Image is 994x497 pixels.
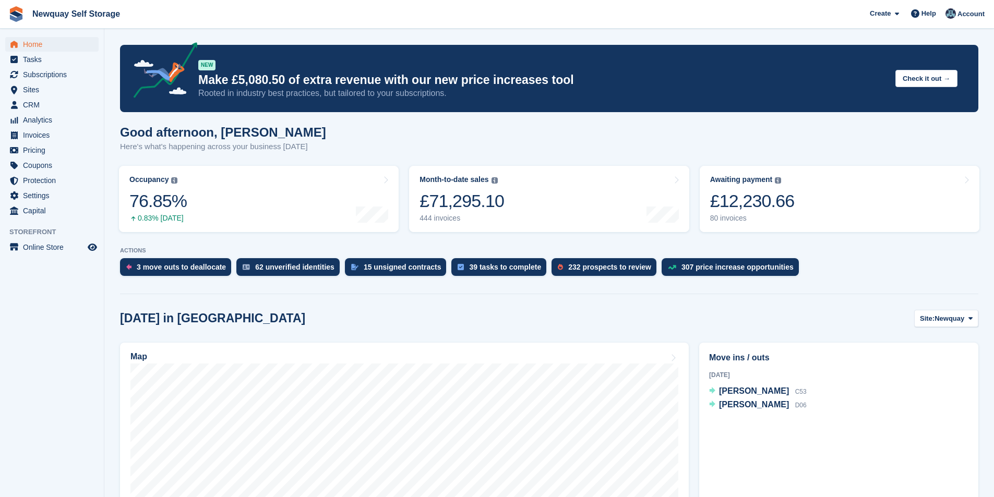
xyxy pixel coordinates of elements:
a: Occupancy 76.85% 0.83% [DATE] [119,166,399,232]
div: 3 move outs to deallocate [137,263,226,271]
span: [PERSON_NAME] [719,400,789,409]
img: icon-info-grey-7440780725fd019a000dd9b08b2336e03edf1995a4989e88bcd33f0948082b44.svg [171,177,177,184]
a: menu [5,158,99,173]
a: [PERSON_NAME] C53 [709,385,807,398]
span: Protection [23,173,86,188]
img: price-adjustments-announcement-icon-8257ccfd72463d97f412b2fc003d46551f7dbcb40ab6d574587a9cd5c0d94... [125,42,198,102]
img: Colette Pearce [945,8,956,19]
p: Here's what's happening across your business [DATE] [120,141,326,153]
a: menu [5,128,99,142]
a: 39 tasks to complete [451,258,552,281]
span: Sites [23,82,86,97]
p: Make £5,080.50 of extra revenue with our new price increases tool [198,72,887,88]
div: £71,295.10 [420,190,504,212]
img: price_increase_opportunities-93ffe204e8149a01c8c9dc8f82e8f89637d9d84a8eef4429ea346261dce0b2c0.svg [668,265,676,270]
div: 444 invoices [420,214,504,223]
div: £12,230.66 [710,190,795,212]
img: contract_signature_icon-13c848040528278c33f63329250d36e43548de30e8caae1d1a13099fd9432cc5.svg [351,264,358,270]
span: Settings [23,188,86,203]
div: 307 price increase opportunities [681,263,794,271]
a: menu [5,188,99,203]
img: verify_identity-adf6edd0f0f0b5bbfe63781bf79b02c33cf7c696d77639b501bdc392416b5a36.svg [243,264,250,270]
a: 3 move outs to deallocate [120,258,236,281]
span: Online Store [23,240,86,254]
span: Subscriptions [23,67,86,82]
img: icon-info-grey-7440780725fd019a000dd9b08b2336e03edf1995a4989e88bcd33f0948082b44.svg [492,177,498,184]
div: 232 prospects to review [568,263,651,271]
h2: Move ins / outs [709,351,968,364]
img: task-75834270c22a3079a89374b754ae025e5fb1db73e45f91037f5363f120a921f8.svg [458,264,464,270]
button: Check it out → [895,70,957,87]
a: menu [5,203,99,218]
a: menu [5,173,99,188]
h2: Map [130,352,147,361]
a: 232 prospects to review [552,258,662,281]
a: menu [5,240,99,254]
span: Pricing [23,143,86,157]
a: Awaiting payment £12,230.66 80 invoices [700,166,979,232]
img: icon-info-grey-7440780725fd019a000dd9b08b2336e03edf1995a4989e88bcd33f0948082b44.svg [775,177,781,184]
span: Account [957,9,985,19]
img: prospect-51fa495bee0391a8d652442698ab0144808aea92771e9ea1ae160a38d050c398.svg [558,264,563,270]
button: Site: Newquay [914,310,978,327]
div: 62 unverified identities [255,263,334,271]
span: Home [23,37,86,52]
div: 39 tasks to complete [469,263,541,271]
a: menu [5,82,99,97]
div: 0.83% [DATE] [129,214,187,223]
div: Month-to-date sales [420,175,488,184]
a: menu [5,143,99,157]
a: Month-to-date sales £71,295.10 444 invoices [409,166,689,232]
h1: Good afternoon, [PERSON_NAME] [120,125,326,139]
span: Invoices [23,128,86,142]
a: Newquay Self Storage [28,5,124,22]
a: 15 unsigned contracts [345,258,452,281]
a: menu [5,67,99,82]
span: [PERSON_NAME] [719,386,789,395]
img: stora-icon-8386f47178a22dfd0bd8f6a31ec36ba5ce8667c1dd55bd0f319d3a0aa187defe.svg [8,6,24,22]
a: [PERSON_NAME] D06 [709,398,807,412]
div: 15 unsigned contracts [364,263,441,271]
span: Help [921,8,936,19]
a: menu [5,52,99,67]
span: Create [870,8,891,19]
a: Preview store [86,241,99,253]
span: Tasks [23,52,86,67]
div: Occupancy [129,175,169,184]
div: Awaiting payment [710,175,773,184]
span: Analytics [23,113,86,127]
span: Capital [23,203,86,218]
span: CRM [23,98,86,112]
div: [DATE] [709,370,968,380]
span: Newquay [935,313,964,324]
a: 307 price increase opportunities [662,258,804,281]
a: menu [5,98,99,112]
div: 80 invoices [710,214,795,223]
div: 76.85% [129,190,187,212]
div: NEW [198,60,215,70]
a: menu [5,113,99,127]
img: move_outs_to_deallocate_icon-f764333ba52eb49d3ac5e1228854f67142a1ed5810a6f6cc68b1a99e826820c5.svg [126,264,131,270]
h2: [DATE] in [GEOGRAPHIC_DATA] [120,311,305,325]
span: Site: [920,313,935,324]
p: ACTIONS [120,247,978,254]
a: 62 unverified identities [236,258,345,281]
span: Storefront [9,227,104,237]
span: C53 [795,388,807,395]
p: Rooted in industry best practices, but tailored to your subscriptions. [198,88,887,99]
span: Coupons [23,158,86,173]
a: menu [5,37,99,52]
span: D06 [795,402,807,409]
